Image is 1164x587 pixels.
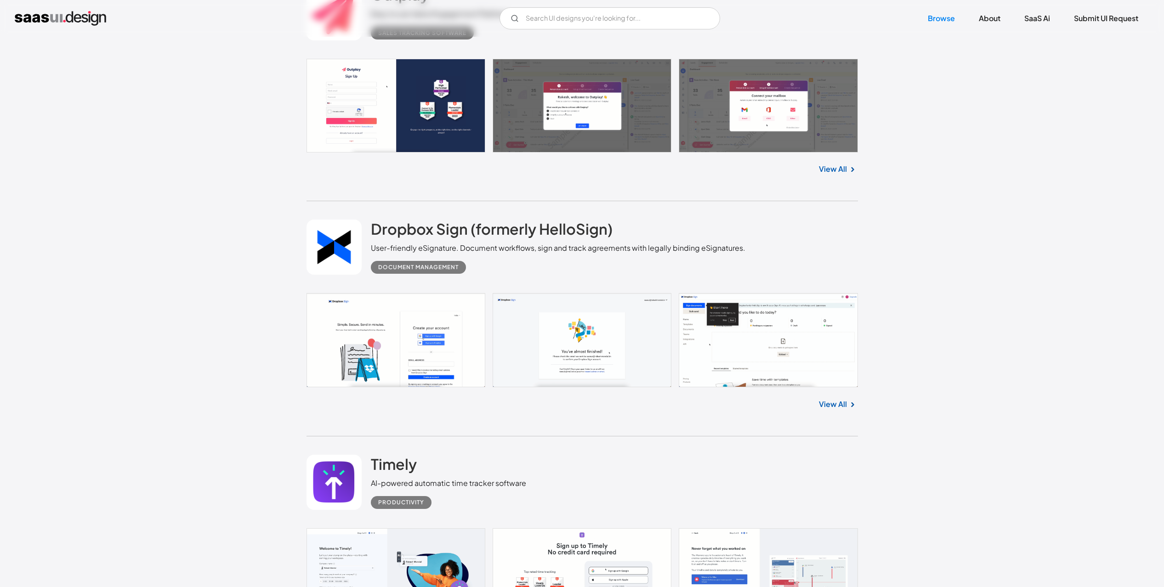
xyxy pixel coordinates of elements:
div: AI-powered automatic time tracker software [371,478,526,489]
div: User-friendly eSignature. Document workflows, sign and track agreements with legally binding eSig... [371,243,745,254]
a: Browse [917,8,966,28]
div: Productivity [378,497,424,508]
a: Timely [371,455,417,478]
input: Search UI designs you're looking for... [500,7,720,29]
form: Email Form [500,7,720,29]
a: About [968,8,1011,28]
a: View All [819,164,847,175]
a: Submit UI Request [1063,8,1149,28]
a: Dropbox Sign (formerly HelloSign) [371,220,613,243]
h2: Timely [371,455,417,473]
a: SaaS Ai [1013,8,1061,28]
a: home [15,11,106,26]
div: Document Management [378,262,459,273]
a: View All [819,399,847,410]
h2: Dropbox Sign (formerly HelloSign) [371,220,613,238]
